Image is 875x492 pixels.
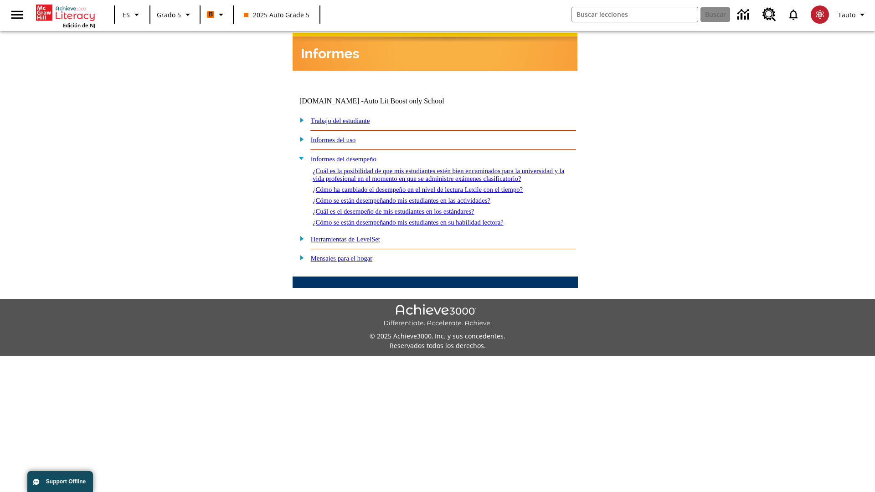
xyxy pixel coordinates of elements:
span: 2025 Auto Grade 5 [244,10,309,20]
img: avatar image [811,5,829,24]
a: ¿Cuál es la posibilidad de que mis estudiantes estén bien encaminados para la universidad y la vi... [313,167,564,182]
span: Support Offline [46,478,86,485]
button: Lenguaje: ES, Selecciona un idioma [118,6,147,23]
img: plus.gif [295,234,304,242]
input: Buscar campo [572,7,698,22]
span: Tauto [838,10,855,20]
a: ¿Cómo ha cambiado el desempeño en el nivel de lectura Lexile con el tiempo? [313,186,523,193]
button: Grado: Grado 5, Elige un grado [153,6,197,23]
img: Achieve3000 Differentiate Accelerate Achieve [383,304,492,328]
td: [DOMAIN_NAME] - [299,97,467,105]
a: Mensajes para el hogar [311,255,373,262]
button: Escoja un nuevo avatar [805,3,834,26]
span: ES [123,10,130,20]
div: Portada [36,3,95,29]
a: Notificaciones [782,3,805,26]
button: Abrir el menú lateral [4,1,31,28]
a: Informes del uso [311,136,356,143]
span: Edición de NJ [63,22,95,29]
a: Centro de recursos, Se abrirá en una pestaña nueva. [757,2,782,27]
span: B [209,9,213,20]
a: Herramientas de LevelSet [311,236,380,243]
img: plus.gif [295,253,304,261]
nobr: Auto Lit Boost only School [364,97,444,105]
a: Informes del desempeño [311,155,376,163]
a: ¿Cómo se están desempeñando mis estudiantes en su habilidad lectora? [313,219,504,226]
a: Centro de información [732,2,757,27]
a: Trabajo del estudiante [311,117,370,124]
button: Boost El color de la clase es anaranjado. Cambiar el color de la clase. [203,6,230,23]
img: minus.gif [295,154,304,162]
img: plus.gif [295,116,304,124]
a: ¿Cómo se están desempeñando mis estudiantes en las actividades? [313,197,490,204]
button: Perfil/Configuración [834,6,871,23]
img: plus.gif [295,135,304,143]
img: header [293,33,577,71]
button: Support Offline [27,471,93,492]
a: ¿Cuál es el desempeño de mis estudiantes en los estándares? [313,208,474,215]
span: Grado 5 [157,10,181,20]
